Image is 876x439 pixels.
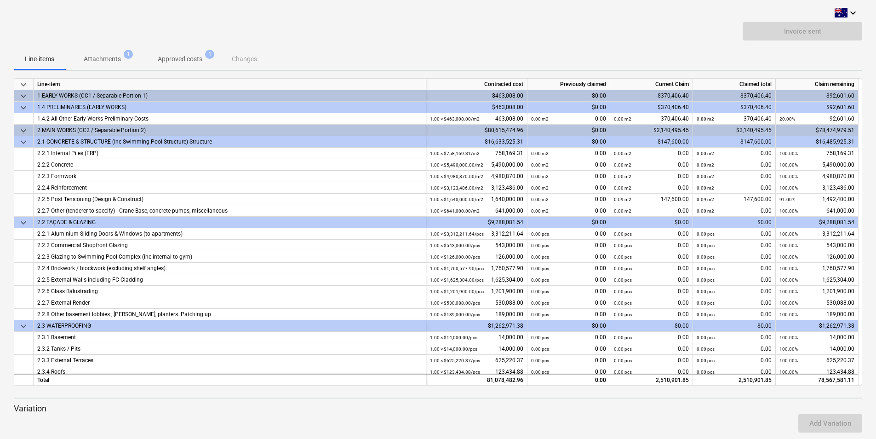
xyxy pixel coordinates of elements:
div: 2.2.2 Concrete [37,159,422,171]
small: 0.00 pcs [531,300,549,306]
div: 0.00 [614,332,689,343]
div: 0.00 [531,171,606,182]
div: 1,201,900.00 [430,286,523,297]
div: 3,312,211.64 [430,228,523,240]
div: 2.2.5 Post Tensioning (Design & Construct) [37,194,422,205]
div: 0.00 [614,274,689,286]
div: 0.00 [531,240,606,251]
small: 0.00 m2 [697,208,714,214]
div: 2.3 WATERPROOFING [37,320,422,332]
small: 0.00 pcs [697,277,715,283]
div: Claimed total [693,79,776,90]
div: $0.00 [527,90,610,102]
small: 0.00 pcs [614,254,632,260]
small: 100.00% [779,300,798,306]
small: 0.00 pcs [697,300,715,306]
div: $370,406.40 [693,102,776,113]
div: $0.00 [610,217,693,228]
small: 0.09 m2 [614,197,631,202]
p: Line-items [25,54,54,64]
p: Approved costs [158,54,202,64]
small: 100.00% [779,335,798,340]
small: 100.00% [779,254,798,260]
div: 0.00 [697,205,772,217]
small: 100.00% [779,208,798,214]
div: 0.00 [614,205,689,217]
small: 0.00 pcs [614,266,632,271]
div: 0.00 [697,171,772,182]
div: 0.00 [531,251,606,263]
small: 1.00 × $1,625,304.00 / pcs [430,277,484,283]
small: 0.00 m2 [697,151,714,156]
div: 370,406.40 [614,113,689,125]
div: 1.4.2 All Other Early Works Preliminary Costs [37,113,422,125]
div: 1,760,577.90 [779,263,854,274]
div: 758,169.31 [779,148,854,159]
div: 123,434.88 [779,366,854,378]
small: 0.00 m2 [614,174,631,179]
div: Line-item [34,79,426,90]
div: 0.00 [614,309,689,320]
small: 0.00 pcs [697,231,715,237]
small: 1.00 × $5,490,000.00 / m2 [430,162,483,168]
div: Previously claimed [527,79,610,90]
small: 0.00 pcs [531,358,549,363]
small: 0.00 m2 [614,185,631,191]
div: $0.00 [693,217,776,228]
small: 0.80 m2 [614,116,631,121]
small: 1.00 × $1,201,900.00 / pcs [430,289,484,294]
div: 2.3.3 External Terraces [37,355,422,366]
div: Total [34,374,426,385]
span: keyboard_arrow_down [18,217,29,228]
small: 0.00 pcs [614,312,632,317]
small: 0.00 m2 [697,162,714,168]
div: 0.00 [614,159,689,171]
div: 0.00 [531,274,606,286]
small: 0.00 pcs [531,277,549,283]
div: 0.00 [614,343,689,355]
div: 0.00 [531,366,606,378]
div: 0.00 [697,355,772,366]
div: 3,123,486.00 [779,182,854,194]
div: 2 MAIN WORKS (CC2 / Separable Portion 2) [37,125,422,136]
div: 0.00 [697,159,772,171]
div: $80,615,474.96 [426,125,527,136]
div: 4,980,870.00 [779,171,854,182]
small: 0.00 pcs [531,254,549,260]
span: keyboard_arrow_down [18,91,29,102]
div: 543,000.00 [430,240,523,251]
div: 1,201,900.00 [779,286,854,297]
small: 1.00 × $758,169.31 / m2 [430,151,480,156]
div: 463,008.00 [430,113,523,125]
div: $16,485,925.31 [776,136,859,148]
small: 0.00 m2 [697,174,714,179]
div: 758,169.31 [430,148,523,159]
div: 2.3.2 Tanks / Pits [37,343,422,355]
div: $9,288,081.54 [776,217,859,228]
small: 0.00 m2 [531,151,549,156]
div: 2.2.8 Other basement lobbies , [PERSON_NAME], planters. Patching up [37,309,422,320]
small: 100.00% [779,151,798,156]
div: 2,510,901.85 [614,375,689,386]
div: $1,262,971.38 [426,320,527,332]
div: $2,140,495.45 [693,125,776,136]
span: keyboard_arrow_down [18,102,29,113]
div: 0.00 [697,286,772,297]
small: 1.00 × $1,640,000.00 / m2 [430,197,483,202]
small: 1.00 × $625,220.37 / pcs [430,358,480,363]
div: 2.2.6 Glass Balustrading [37,286,422,297]
small: 0.00 pcs [614,370,632,375]
div: 3,123,486.00 [430,182,523,194]
div: 81,078,482.96 [430,375,523,386]
small: 1.00 × $3,312,211.64 / pcs [430,231,484,237]
div: $0.00 [610,320,693,332]
div: $16,633,525.31 [426,136,527,148]
div: 0.00 [531,297,606,309]
div: 0.00 [531,309,606,320]
div: $0.00 [693,320,776,332]
small: 0.00 m2 [531,197,549,202]
div: 0.00 [531,263,606,274]
div: 189,000.00 [779,309,854,320]
div: $1,262,971.38 [776,320,859,332]
small: 0.00 pcs [531,312,549,317]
